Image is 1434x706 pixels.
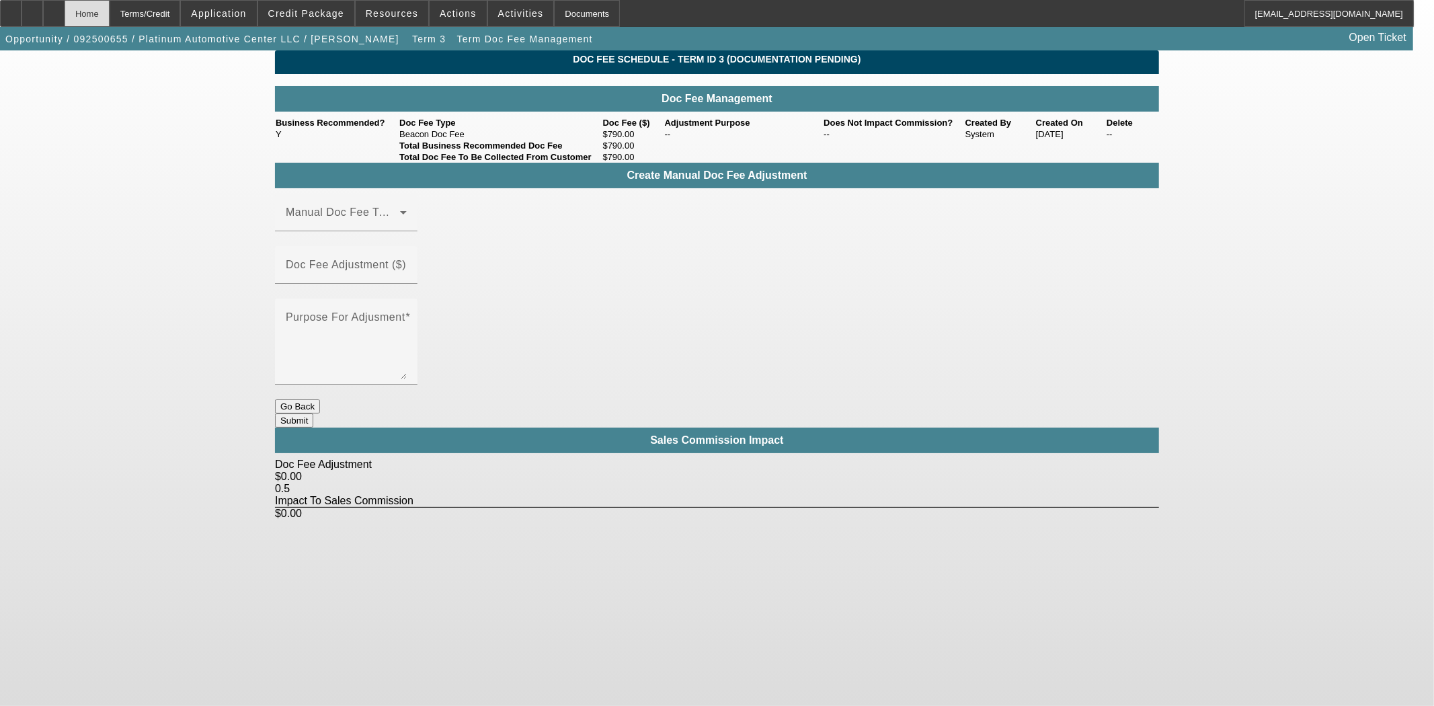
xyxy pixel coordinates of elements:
mat-label: Doc Fee Adjustment ($) [286,259,406,270]
td: [DATE] [1035,128,1106,140]
span: Term 3 [412,34,446,44]
th: Business Recommended? [275,117,399,128]
a: Open Ticket [1344,26,1412,49]
div: 0.5 [275,483,1159,495]
th: Delete [1106,117,1159,128]
span: Opportunity / 092500655 / Platinum Automotive Center LLC / [PERSON_NAME] [5,34,399,44]
button: Resources [356,1,428,26]
span: Term Doc Fee Management [457,34,593,44]
td: -- [1106,128,1159,140]
button: Submit [275,414,313,428]
h4: Sales Commission Impact [282,434,1152,446]
h4: Doc Fee Management [282,93,1152,105]
td: System [965,128,1035,140]
th: Does Not Impact Commission? [823,117,964,128]
span: Actions [440,8,477,19]
th: Doc Fee ($) [602,117,664,128]
h4: Create Manual Doc Fee Adjustment [282,169,1152,182]
td: $790.00 [602,151,664,163]
div: $0.00 [275,471,1159,483]
td: Total Doc Fee To Be Collected From Customer [399,151,602,163]
button: Credit Package [258,1,354,26]
td: Total Business Recommended Doc Fee [399,140,602,151]
div: $0.00 [275,507,1159,520]
td: $790.00 [602,128,664,140]
td: -- [664,128,824,140]
span: Resources [366,8,418,19]
span: Doc Fee Schedule - Term ID 3 (Documentation Pending) [285,54,1149,65]
span: Activities [498,8,544,19]
td: Y [275,128,399,140]
span: Credit Package [268,8,344,19]
button: Application [181,1,256,26]
button: Term 3 [407,27,450,51]
button: Go Back [275,399,320,414]
td: -- [823,128,964,140]
th: Created On [1035,117,1106,128]
div: Impact To Sales Commission [275,495,1159,507]
mat-label: Purpose For Adjusment [286,311,405,323]
th: Adjustment Purpose [664,117,824,128]
button: Activities [488,1,554,26]
td: $790.00 [602,140,664,151]
div: Doc Fee Adjustment [275,459,1159,471]
mat-label: Manual Doc Fee Type [286,206,397,218]
td: Beacon Doc Fee [399,128,602,140]
button: Term Doc Fee Management [454,27,596,51]
th: Created By [965,117,1035,128]
span: Application [191,8,246,19]
button: Actions [430,1,487,26]
th: Doc Fee Type [399,117,602,128]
